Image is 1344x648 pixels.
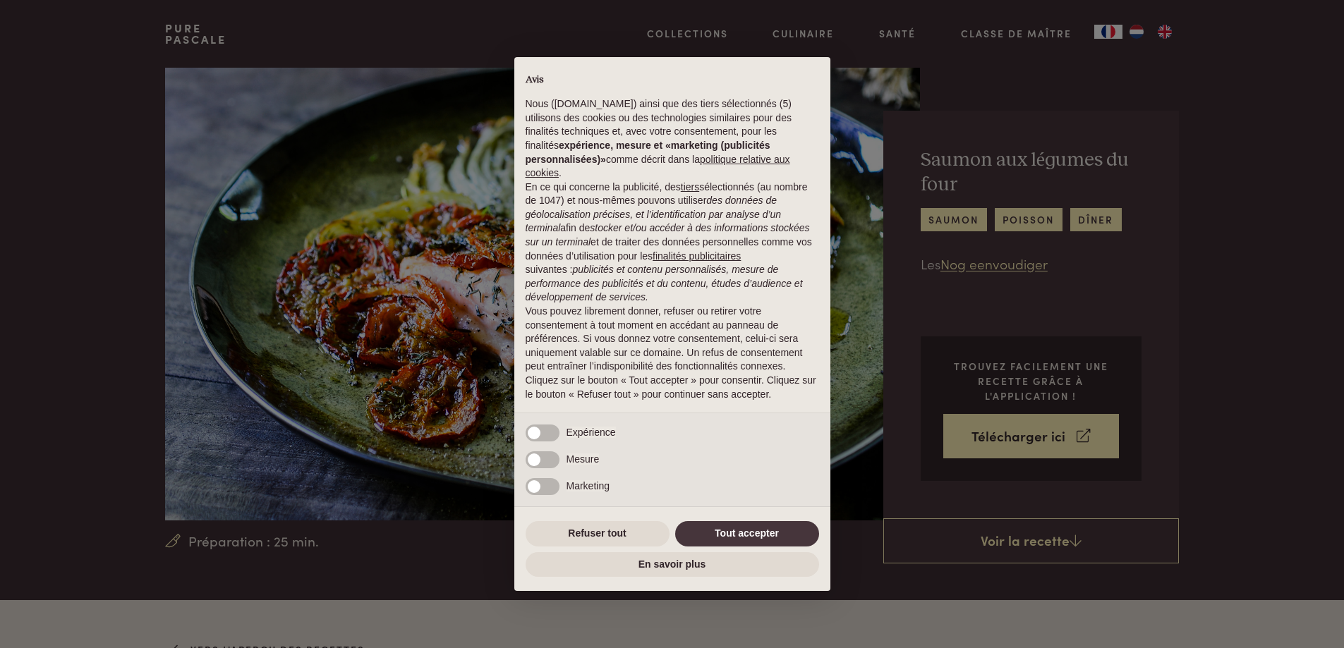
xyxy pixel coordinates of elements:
[526,140,770,165] strong: expérience, mesure et «marketing (publicités personnalisées)»
[567,453,600,465] span: Mesure
[526,374,819,401] p: Cliquez sur le bouton « Tout accepter » pour consentir. Cliquez sur le bouton « Refuser tout » po...
[653,250,741,264] button: finalités publicitaires
[567,480,610,491] span: Marketing
[681,181,699,195] button: tiers
[526,305,819,374] p: Vous pouvez librement donner, refuser ou retirer votre consentement à tout moment en accédant au ...
[526,552,819,577] button: En savoir plus
[526,74,819,87] h2: Avis
[526,97,819,181] p: Nous ([DOMAIN_NAME]) ainsi que des tiers sélectionnés (5) utilisons des cookies ou des technologi...
[526,195,782,233] em: des données de géolocalisation précises, et l’identification par analyse d’un terminal
[567,427,616,438] span: Expérience
[675,521,819,546] button: Tout accepter
[526,222,810,247] em: stocker et/ou accéder à des informations stockées sur un terminal
[526,521,670,546] button: Refuser tout
[526,264,803,302] em: publicités et contenu personnalisés, mesure de performance des publicités et du contenu, études d...
[526,181,819,305] p: En ce qui concerne la publicité, des sélectionnés (au nombre de 1047) et nous-mêmes pouvons utili...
